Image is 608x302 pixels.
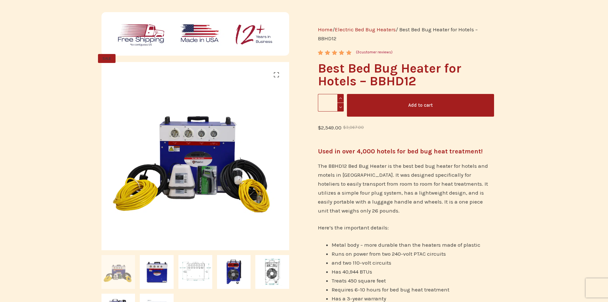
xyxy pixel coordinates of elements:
button: Open LiveChat chat widget [5,3,24,22]
a: View full-screen image gallery [270,68,283,81]
input: Product quantity [318,94,344,112]
span: 3 [318,50,322,60]
span: 3 [357,50,359,54]
a: Home [318,26,333,33]
span: SALE [98,54,116,63]
bdi: 3,067.00 [343,125,364,130]
li: Has 40,944 BTUs [332,267,494,276]
li: Runs on power from two 240-volt PTAC circuits [332,249,494,258]
img: Front view of the BBHD12 Bed Bug Heater [289,62,477,250]
a: (3customer reviews) [356,49,393,56]
li: Metal body – more durable than the heaters made of plastic [332,240,494,249]
nav: Breadcrumb [318,25,494,43]
a: Front view of the BBHD12 Bed Bug Heater [289,152,477,159]
h1: Best Bed Bug Heater for Hotels – BBHD12 [318,62,494,88]
img: BBHD12 full package is the best bed bug heater for hotels [101,255,135,289]
img: Front view of the BBHD12 Bed Bug Heater [140,255,174,289]
span: $ [343,125,346,130]
p: The BBHD12 Bed Bug Heater is the best bed bug heater for hotels and motels in [GEOGRAPHIC_DATA]. ... [318,161,494,215]
strong: Used in over 4,000 hotels for bed bug heat treatment! [318,148,483,155]
p: Here’s the important details: [318,223,494,232]
li: Treats 450 square feet [332,276,494,285]
span: $ [318,124,321,131]
li: Requires 6-10 hours for bed bug heat treatment [332,285,494,294]
img: Measurements from the side of the BBHD12 Heater [255,255,289,289]
bdi: 2,549.00 [318,124,342,131]
div: Rated 5.00 out of 5 [318,50,352,55]
li: and two 110-volt circuits [332,258,494,267]
img: Side view of the BBHD12 Electric Heater [217,255,251,289]
a: Electric Bed Bug Heaters [335,26,396,33]
span: Rated out of 5 based on customer ratings [318,50,352,89]
img: Measurements from the front of the BBHD12 Electric Heater [178,255,212,289]
button: Add to cart [347,94,494,117]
